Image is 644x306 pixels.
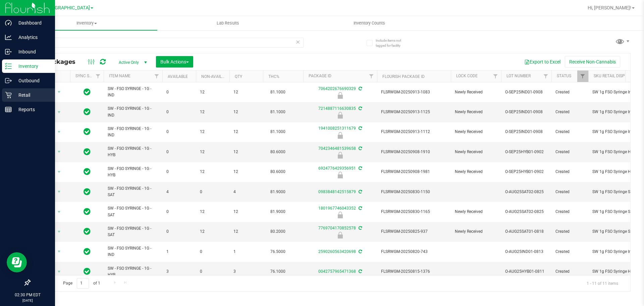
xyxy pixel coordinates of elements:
[44,5,90,11] span: [GEOGRAPHIC_DATA]
[5,34,12,41] inline-svg: Analytics
[55,107,63,117] span: select
[588,5,631,10] span: Hi, [PERSON_NAME]!
[505,109,547,115] span: O-SEP25IND01-0908
[555,129,584,135] span: Created
[267,207,289,217] span: 81.9000
[318,146,356,151] a: 7042346481539658
[12,77,52,85] p: Outbound
[77,278,89,289] input: 1
[166,89,192,95] span: 0
[267,87,289,97] span: 81.1000
[84,247,91,256] span: In Sync
[108,166,158,178] span: SW - FSO SYRINGE - 1G - HYB
[296,38,300,46] span: Clear
[151,71,162,82] a: Filter
[5,92,12,98] inline-svg: Retail
[376,38,409,48] span: Include items not tagged for facility
[490,71,501,82] a: Filter
[267,107,289,117] span: 81.1000
[233,129,259,135] span: 12
[358,126,362,131] span: Sync from Compliance System
[55,267,63,276] span: select
[555,149,584,155] span: Created
[3,298,52,303] p: [DATE]
[108,86,158,98] span: SW - FSO SYRINGE - 1G - IND
[505,228,547,235] span: O-AUG25SAT01-0818
[235,74,242,79] a: Qty
[505,189,547,195] span: O-AUG25SAT02-0825
[166,268,192,275] span: 3
[12,105,52,114] p: Reports
[233,268,259,275] span: 3
[168,74,188,79] a: Available
[200,189,225,195] span: 0
[84,107,91,117] span: In Sync
[84,227,91,236] span: In Sync
[302,92,378,99] div: Newly Received
[555,268,584,275] span: Created
[555,209,584,215] span: Created
[267,227,289,236] span: 80.2000
[200,209,225,215] span: 12
[505,169,547,175] span: O-SEP25HYB01-0902
[302,212,378,218] div: Newly Received
[555,249,584,255] span: Created
[5,48,12,55] inline-svg: Inbound
[318,189,356,194] a: 0983848142515879
[166,249,192,255] span: 1
[520,56,565,68] button: Export to Excel
[233,109,259,115] span: 12
[318,166,356,171] a: 6924776429356951
[200,268,225,275] span: 0
[302,152,378,159] div: Newly Received
[200,89,225,95] span: 12
[381,149,447,155] span: FLSRWGM-20250908-1910
[55,247,63,256] span: select
[358,106,362,111] span: Sync from Compliance System
[505,268,547,275] span: O-AUG25HYB01-0811
[12,62,52,70] p: Inventory
[55,147,63,157] span: select
[455,109,497,115] span: Newly Received
[381,249,447,255] span: FLSRWGM-20250820-743
[267,147,289,157] span: 80.6000
[318,106,356,111] a: 7214887116630835
[84,267,91,276] span: In Sync
[318,249,356,254] a: 2590260563420698
[557,74,571,78] a: Status
[208,20,248,26] span: Lab Results
[166,169,192,175] span: 0
[166,209,192,215] span: 0
[3,292,52,298] p: 02:30 PM EDT
[75,74,101,78] a: Sync Status
[358,166,362,171] span: Sync from Compliance System
[200,169,225,175] span: 12
[108,205,158,218] span: SW - FSO SYRINGE - 1G - SAT
[299,16,440,30] a: Inventory Counts
[109,74,130,78] a: Item Name
[200,249,225,255] span: 0
[344,20,394,26] span: Inventory Counts
[505,209,547,215] span: O-AUG25SAT02-0825
[200,228,225,235] span: 12
[12,19,52,27] p: Dashboard
[201,74,231,79] a: Non-Available
[166,129,192,135] span: 0
[455,149,497,155] span: Newly Received
[84,207,91,216] span: In Sync
[358,226,362,230] span: Sync from Compliance System
[267,167,289,177] span: 80.6000
[506,74,531,78] a: Lot Number
[455,228,497,235] span: Newly Received
[555,189,584,195] span: Created
[57,278,106,289] span: Page of 1
[540,71,551,82] a: Filter
[7,252,27,272] iframe: Resource center
[108,185,158,198] span: SW - FSO SYRINGE - 1G - SAT
[233,189,259,195] span: 4
[358,86,362,91] span: Sync from Compliance System
[200,149,225,155] span: 12
[555,109,584,115] span: Created
[200,129,225,135] span: 12
[233,209,259,215] span: 12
